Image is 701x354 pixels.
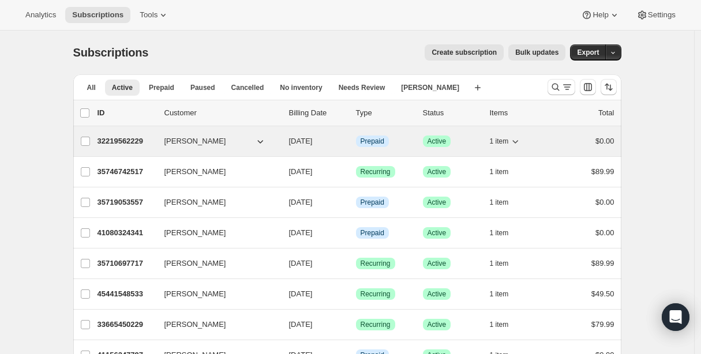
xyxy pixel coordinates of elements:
div: 35719053557[PERSON_NAME][DATE]InfoPrepaidSuccessActive1 item$0.00 [98,194,614,210]
span: Export [577,48,599,57]
span: Help [593,10,608,20]
div: 45441548533[PERSON_NAME][DATE]SuccessRecurringSuccessActive1 item$49.50 [98,286,614,302]
p: Billing Date [289,107,347,119]
div: 33665450229[PERSON_NAME][DATE]SuccessRecurringSuccessActive1 item$79.99 [98,317,614,333]
button: [PERSON_NAME] [158,285,273,303]
button: [PERSON_NAME] [158,254,273,273]
div: Open Intercom Messenger [662,303,689,331]
span: [PERSON_NAME] [164,258,226,269]
p: Customer [164,107,280,119]
button: Subscriptions [65,7,130,23]
span: $79.99 [591,320,614,329]
span: 1 item [490,198,509,207]
p: 35746742517 [98,166,155,178]
span: [PERSON_NAME] [164,166,226,178]
span: [PERSON_NAME] [164,319,226,330]
span: [DATE] [289,198,313,206]
span: [PERSON_NAME] [164,288,226,300]
p: 33665450229 [98,319,155,330]
span: Active [428,289,447,299]
span: 1 item [490,167,509,176]
button: [PERSON_NAME] [158,132,273,150]
span: [DATE] [289,289,313,298]
span: Active [428,167,447,176]
button: 1 item [490,194,522,210]
span: Prepaid [361,137,384,146]
button: 1 item [490,255,522,272]
span: Cancelled [231,83,264,92]
span: [PERSON_NAME] [164,197,226,208]
span: Active [428,198,447,207]
p: 32219562229 [98,135,155,147]
span: Bulk updates [515,48,558,57]
span: 1 item [490,289,509,299]
span: Prepaid [361,228,384,238]
div: 35746742517[PERSON_NAME][DATE]SuccessRecurringSuccessActive1 item$89.99 [98,164,614,180]
div: Items [490,107,548,119]
span: Active [428,228,447,238]
span: Subscriptions [73,46,149,59]
button: Bulk updates [508,44,565,61]
span: [PERSON_NAME] [401,83,459,92]
span: [DATE] [289,259,313,268]
span: [PERSON_NAME] [164,227,226,239]
span: $89.99 [591,259,614,268]
button: Settings [629,7,683,23]
button: 1 item [490,164,522,180]
span: Recurring [361,259,391,268]
span: [DATE] [289,320,313,329]
span: [DATE] [289,167,313,176]
p: 45441548533 [98,288,155,300]
button: 1 item [490,286,522,302]
button: Create subscription [425,44,504,61]
span: Recurring [361,320,391,329]
span: No inventory [280,83,322,92]
button: 1 item [490,133,522,149]
p: 35719053557 [98,197,155,208]
p: Total [598,107,614,119]
p: ID [98,107,155,119]
div: 41080324341[PERSON_NAME][DATE]InfoPrepaidSuccessActive1 item$0.00 [98,225,614,241]
span: Prepaid [361,198,384,207]
span: [DATE] [289,137,313,145]
button: Export [570,44,606,61]
button: [PERSON_NAME] [158,224,273,242]
span: $49.50 [591,289,614,298]
p: Status [423,107,481,119]
span: $89.99 [591,167,614,176]
div: 35710697717[PERSON_NAME][DATE]SuccessRecurringSuccessActive1 item$89.99 [98,255,614,272]
button: Sort the results [601,79,617,95]
span: Needs Review [339,83,385,92]
button: 1 item [490,317,522,333]
button: Help [574,7,627,23]
span: 1 item [490,320,509,329]
span: Active [428,320,447,329]
span: All [87,83,96,92]
span: Tools [140,10,158,20]
span: [PERSON_NAME] [164,135,226,147]
p: 41080324341 [98,227,155,239]
div: IDCustomerBilling DateTypeStatusItemsTotal [98,107,614,119]
span: 1 item [490,259,509,268]
span: Settings [648,10,676,20]
button: 1 item [490,225,522,241]
span: Prepaid [149,83,174,92]
span: Create subscription [432,48,497,57]
span: $0.00 [595,137,614,145]
p: 35710697717 [98,258,155,269]
button: [PERSON_NAME] [158,163,273,181]
span: Active [112,83,133,92]
span: Active [428,259,447,268]
span: Paused [190,83,215,92]
span: Active [428,137,447,146]
div: 32219562229[PERSON_NAME][DATE]InfoPrepaidSuccessActive1 item$0.00 [98,133,614,149]
span: 1 item [490,228,509,238]
button: [PERSON_NAME] [158,315,273,334]
span: Analytics [25,10,56,20]
button: Create new view [468,80,487,96]
span: [DATE] [289,228,313,237]
div: Type [356,107,414,119]
span: $0.00 [595,198,614,206]
button: Customize table column order and visibility [580,79,596,95]
span: Subscriptions [72,10,123,20]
